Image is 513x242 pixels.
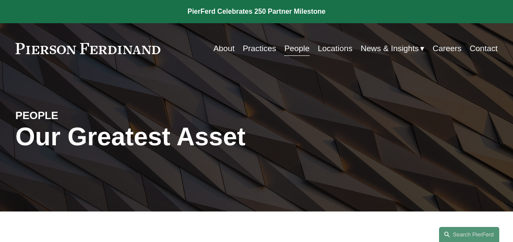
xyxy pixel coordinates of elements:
[470,40,498,57] a: Contact
[284,40,310,57] a: People
[433,40,461,57] a: Careers
[15,122,337,151] h1: Our Greatest Asset
[361,41,419,56] span: News & Insights
[15,109,136,122] h4: PEOPLE
[318,40,353,57] a: Locations
[439,227,499,242] a: Search this site
[361,40,424,57] a: folder dropdown
[213,40,234,57] a: About
[243,40,276,57] a: Practices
